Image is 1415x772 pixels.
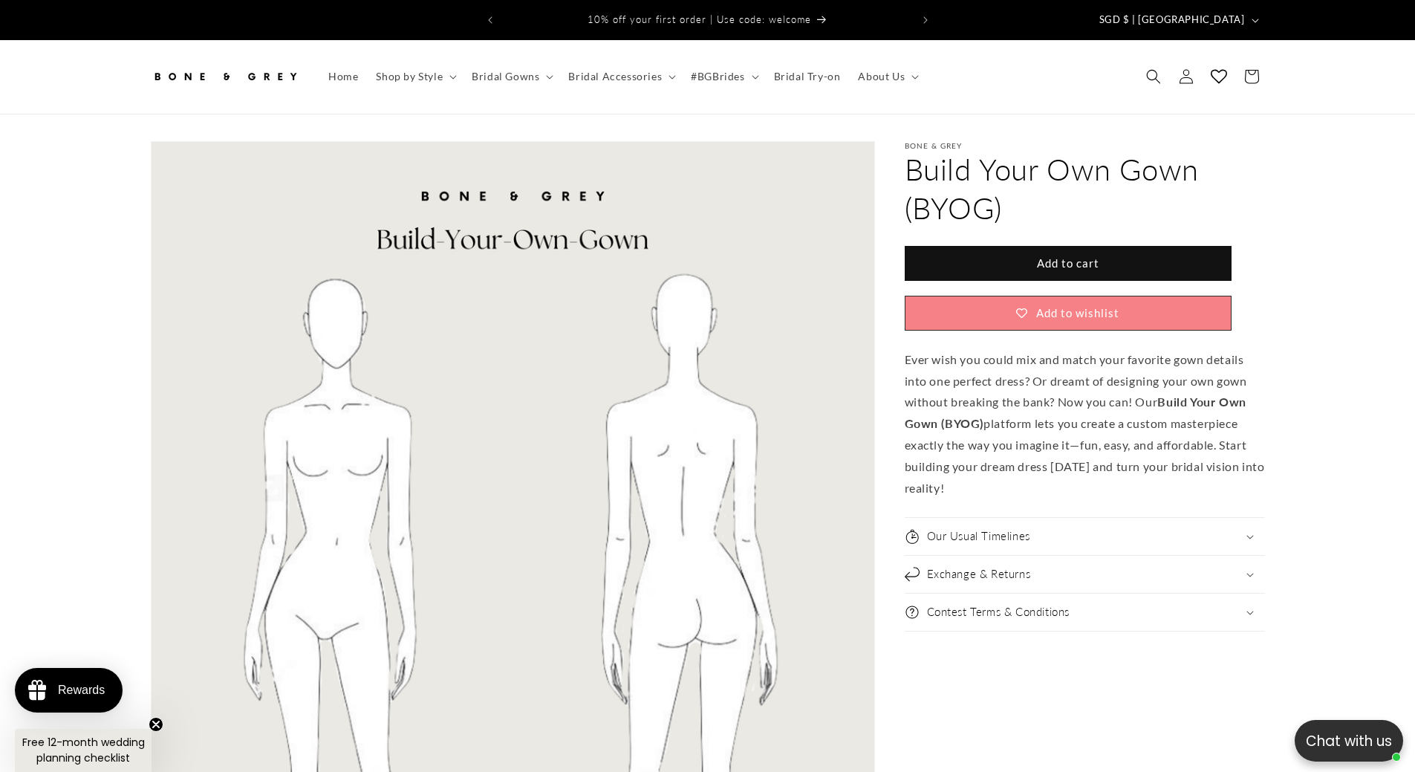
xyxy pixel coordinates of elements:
img: Bone and Grey Bridal [151,60,299,93]
p: Chat with us [1295,730,1403,752]
span: Home [328,70,358,83]
p: Bone & Grey [905,141,1265,150]
h2: Our Usual Timelines [927,529,1030,544]
summary: Bridal Gowns [463,61,559,92]
summary: Shop by Style [367,61,463,92]
summary: About Us [849,61,925,92]
a: Bone and Grey Bridal [145,55,305,99]
summary: Contest Terms & Conditions [905,594,1265,631]
span: Bridal Gowns [472,70,539,83]
span: Free 12-month wedding planning checklist [22,735,145,765]
button: Previous announcement [474,6,507,34]
button: Next announcement [909,6,942,34]
summary: Our Usual Timelines [905,518,1265,555]
summary: Search [1137,60,1170,93]
button: Open chatbox [1295,720,1403,762]
h2: Exchange & Returns [927,567,1031,582]
h1: Build Your Own Gown (BYOG) [905,150,1265,227]
button: Close teaser [149,717,163,732]
button: Add to wishlist [905,296,1232,331]
span: Shop by Style [376,70,443,83]
a: Home [319,61,367,92]
a: Bridal Try-on [765,61,850,92]
div: Rewards [58,684,105,697]
span: Bridal Try-on [774,70,841,83]
summary: Exchange & Returns [905,556,1265,593]
span: Bridal Accessories [568,70,662,83]
span: 10% off your first order | Use code: welcome [588,13,811,25]
span: #BGBrides [691,70,744,83]
div: Free 12-month wedding planning checklistClose teaser [15,729,152,772]
span: SGD $ | [GEOGRAPHIC_DATA] [1099,13,1245,27]
button: Add to cart [905,246,1232,281]
summary: #BGBrides [682,61,764,92]
span: About Us [858,70,905,83]
p: Ever wish you could mix and match your favorite gown details into one perfect dress? Or dreamt of... [905,349,1265,499]
h2: Contest Terms & Conditions [927,605,1070,620]
summary: Bridal Accessories [559,61,682,92]
button: SGD $ | [GEOGRAPHIC_DATA] [1090,6,1265,34]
